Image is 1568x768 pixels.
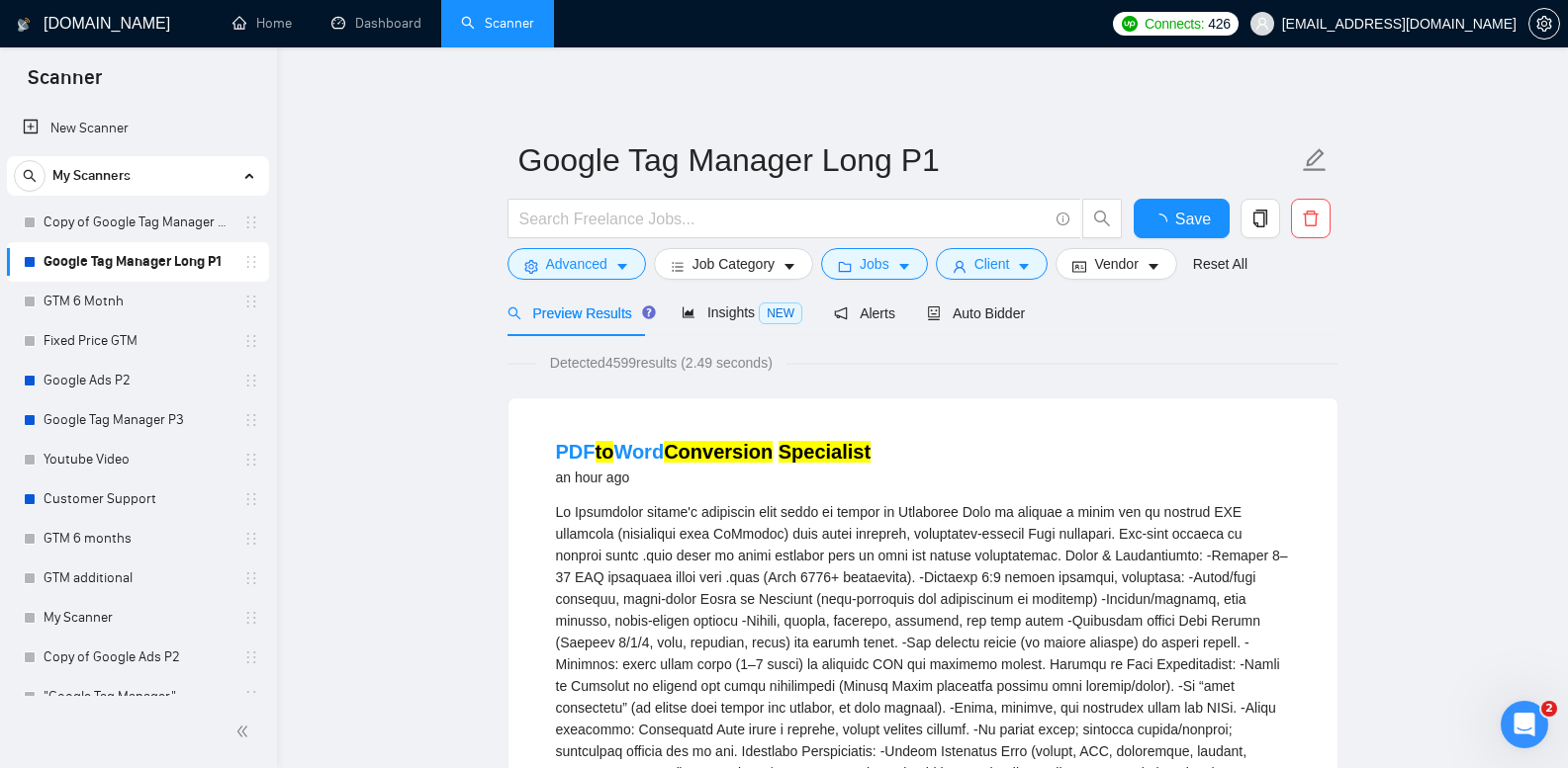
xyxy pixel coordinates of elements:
[1255,17,1269,31] span: user
[664,441,773,463] mark: Conversion
[1152,213,1175,229] span: loading
[44,203,231,242] a: Copy of Google Tag Manager Long P1
[243,333,259,349] span: holder
[1056,248,1176,280] button: idcardVendorcaret-down
[331,15,421,32] a: dashboardDashboard
[1147,259,1160,274] span: caret-down
[23,109,253,148] a: New Scanner
[640,303,658,321] div: Tooltip anchor
[1529,16,1559,32] span: setting
[953,259,967,274] span: user
[927,305,1025,321] span: Auto Bidder
[759,302,802,324] span: NEW
[243,254,259,270] span: holder
[838,259,852,274] span: folder
[44,638,231,677] a: Copy of Google Ads P2
[243,373,259,388] span: holder
[461,15,534,32] a: searchScanner
[1072,259,1086,274] span: idcard
[14,160,46,192] button: search
[44,598,231,638] a: My Scanner
[927,306,941,320] span: robot
[1017,259,1031,274] span: caret-down
[243,294,259,309] span: holder
[1208,13,1230,35] span: 426
[44,361,231,400] a: Google Ads P2
[546,253,607,275] span: Advanced
[507,305,650,321] span: Preview Results
[507,306,521,320] span: search
[556,441,872,463] a: PDFtoWordConversion Specialist
[1501,701,1548,748] iframe: Intercom live chat
[52,156,131,196] span: My Scanners
[974,253,1010,275] span: Client
[44,558,231,598] a: GTM additional
[897,259,911,274] span: caret-down
[1528,8,1560,40] button: setting
[821,248,928,280] button: folderJobscaret-down
[17,9,31,41] img: logo
[654,248,813,280] button: barsJob Categorycaret-down
[243,214,259,230] span: holder
[243,491,259,507] span: holder
[1122,16,1138,32] img: upwork-logo.png
[1057,213,1069,225] span: info-circle
[783,259,796,274] span: caret-down
[507,248,646,280] button: settingAdvancedcaret-down
[44,519,231,558] a: GTM 6 months
[682,304,802,320] span: Insights
[671,259,685,274] span: bars
[44,242,231,282] a: Google Tag Manager Long P1
[243,412,259,428] span: holder
[1082,199,1122,238] button: search
[12,63,118,105] span: Scanner
[243,570,259,586] span: holder
[243,610,259,626] span: holder
[936,248,1049,280] button: userClientcaret-down
[1094,253,1138,275] span: Vendor
[44,282,231,321] a: GTM 6 Motnh
[44,479,231,519] a: Customer Support
[1145,13,1204,35] span: Connects:
[243,649,259,665] span: holder
[834,306,848,320] span: notification
[682,305,695,319] span: area-chart
[232,15,292,32] a: homeHome
[860,253,889,275] span: Jobs
[1193,253,1247,275] a: Reset All
[1302,147,1328,173] span: edit
[536,352,786,374] span: Detected 4599 results (2.49 seconds)
[243,452,259,468] span: holder
[243,531,259,547] span: holder
[596,441,614,463] mark: to
[44,440,231,479] a: Youtube Video
[1242,210,1279,227] span: copy
[44,400,231,440] a: Google Tag Manager P3
[1175,207,1211,231] span: Save
[779,441,871,463] mark: Specialist
[524,259,538,274] span: setting
[44,321,231,361] a: Fixed Price GTM
[1134,199,1230,238] button: Save
[834,305,895,321] span: Alerts
[1528,16,1560,32] a: setting
[556,466,872,489] div: an hour ago
[692,253,775,275] span: Job Category
[7,109,269,148] li: New Scanner
[1083,210,1121,227] span: search
[519,207,1048,231] input: Search Freelance Jobs...
[1292,210,1330,227] span: delete
[518,135,1298,185] input: Scanner name...
[235,722,255,741] span: double-left
[615,259,629,274] span: caret-down
[243,689,259,705] span: holder
[15,169,45,183] span: search
[44,677,231,717] a: "Google Tag Manager"
[1291,199,1331,238] button: delete
[1541,701,1557,717] span: 2
[1241,199,1280,238] button: copy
